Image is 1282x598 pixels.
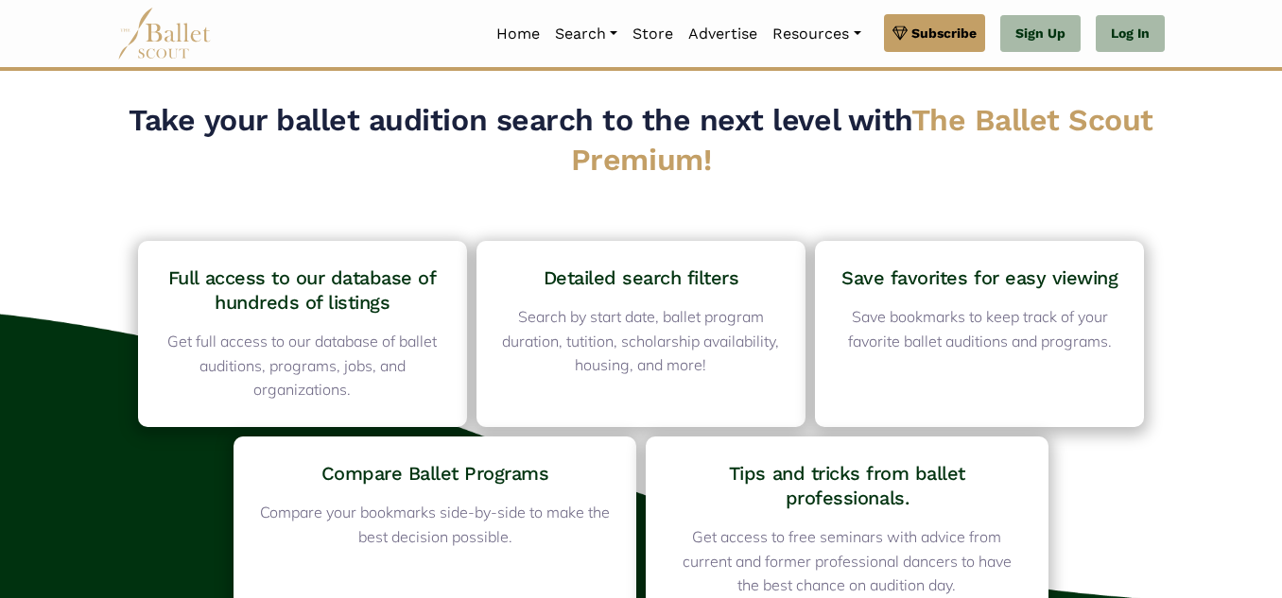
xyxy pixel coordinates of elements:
[765,14,868,54] a: Resources
[547,14,625,54] a: Search
[501,305,781,378] p: Search by start date, ballet program duration, tutition, scholarship availability, housing, and m...
[670,461,1024,510] h4: Tips and tricks from ballet professionals.
[911,23,977,43] span: Subscribe
[163,330,442,402] p: Get full access to our database of ballet auditions, programs, jobs, and organizations.
[489,14,547,54] a: Home
[571,102,1153,178] span: The Ballet Scout Premium!
[258,461,612,486] h4: Compare Ballet Programs
[670,525,1024,598] p: Get access to free seminars with advice from current and former professional dancers to have the ...
[163,265,442,315] h4: Full access to our database of hundreds of listings
[1096,15,1165,53] a: Log In
[258,501,612,549] p: Compare your bookmarks side-by-side to make the best decision possible.
[681,14,765,54] a: Advertise
[840,305,1119,353] p: Save bookmarks to keep track of your favorite ballet auditions and programs.
[501,265,781,290] h4: Detailed search filters
[892,23,908,43] img: gem.svg
[1000,15,1081,53] a: Sign Up
[884,14,985,52] a: Subscribe
[840,265,1119,290] h4: Save favorites for easy viewing
[625,14,681,54] a: Store
[129,101,1154,179] h2: Take your ballet audition search to the next level with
